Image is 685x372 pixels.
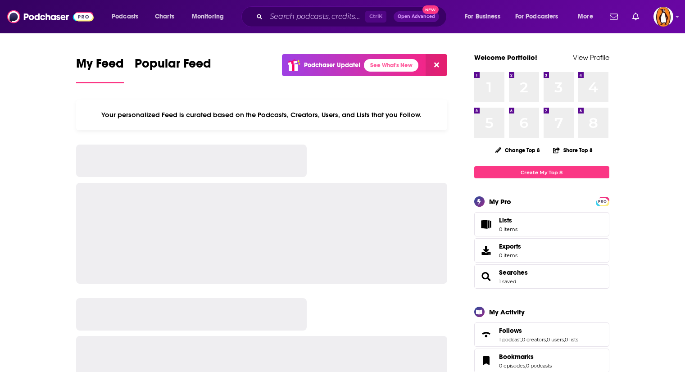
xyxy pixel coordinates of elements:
a: Show notifications dropdown [606,9,621,24]
a: Follows [477,328,495,341]
a: See What's New [364,59,418,72]
span: 0 items [499,252,521,259]
span: Logged in as penguin_portfolio [653,7,673,27]
span: Podcasts [112,10,138,23]
span: Searches [474,264,609,289]
img: Podchaser - Follow, Share and Rate Podcasts [7,8,94,25]
span: New [422,5,439,14]
a: 0 users [547,336,564,343]
span: PRO [597,198,608,205]
div: My Pro [489,197,511,206]
button: open menu [572,9,604,24]
span: Exports [477,244,495,257]
a: Welcome Portfolio! [474,53,537,62]
a: Follows [499,327,578,335]
span: 0 items [499,226,517,232]
span: , [525,363,526,369]
a: Popular Feed [135,56,211,83]
span: Exports [499,242,521,250]
span: Monitoring [192,10,224,23]
a: 1 saved [499,278,516,285]
a: 0 creators [522,336,546,343]
a: View Profile [573,53,609,62]
button: open menu [509,9,572,24]
a: PRO [597,198,608,204]
a: 0 lists [565,336,578,343]
input: Search podcasts, credits, & more... [266,9,365,24]
button: Share Top 8 [553,141,593,159]
button: Open AdvancedNew [394,11,439,22]
a: Lists [474,212,609,236]
span: Follows [474,322,609,347]
span: , [564,336,565,343]
span: Bookmarks [499,353,534,361]
span: , [546,336,547,343]
span: More [578,10,593,23]
button: open menu [186,9,236,24]
a: Show notifications dropdown [629,9,643,24]
span: My Feed [76,56,124,77]
a: 1 podcast [499,336,521,343]
button: Show profile menu [653,7,673,27]
img: User Profile [653,7,673,27]
a: My Feed [76,56,124,83]
button: open menu [105,9,150,24]
span: Lists [499,216,512,224]
a: Exports [474,238,609,263]
span: Follows [499,327,522,335]
a: Searches [477,270,495,283]
span: Open Advanced [398,14,435,19]
a: 0 episodes [499,363,525,369]
div: Search podcasts, credits, & more... [250,6,455,27]
a: Bookmarks [477,354,495,367]
button: open menu [458,9,512,24]
span: For Podcasters [515,10,558,23]
span: Charts [155,10,174,23]
span: Popular Feed [135,56,211,77]
a: Searches [499,268,528,277]
a: 0 podcasts [526,363,552,369]
span: For Business [465,10,500,23]
span: Ctrl K [365,11,386,23]
a: Bookmarks [499,353,552,361]
p: Podchaser Update! [304,61,360,69]
span: , [521,336,522,343]
div: My Activity [489,308,525,316]
a: Create My Top 8 [474,166,609,178]
a: Charts [149,9,180,24]
span: Lists [477,218,495,231]
div: Your personalized Feed is curated based on the Podcasts, Creators, Users, and Lists that you Follow. [76,100,448,130]
button: Change Top 8 [490,145,546,156]
span: Lists [499,216,517,224]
